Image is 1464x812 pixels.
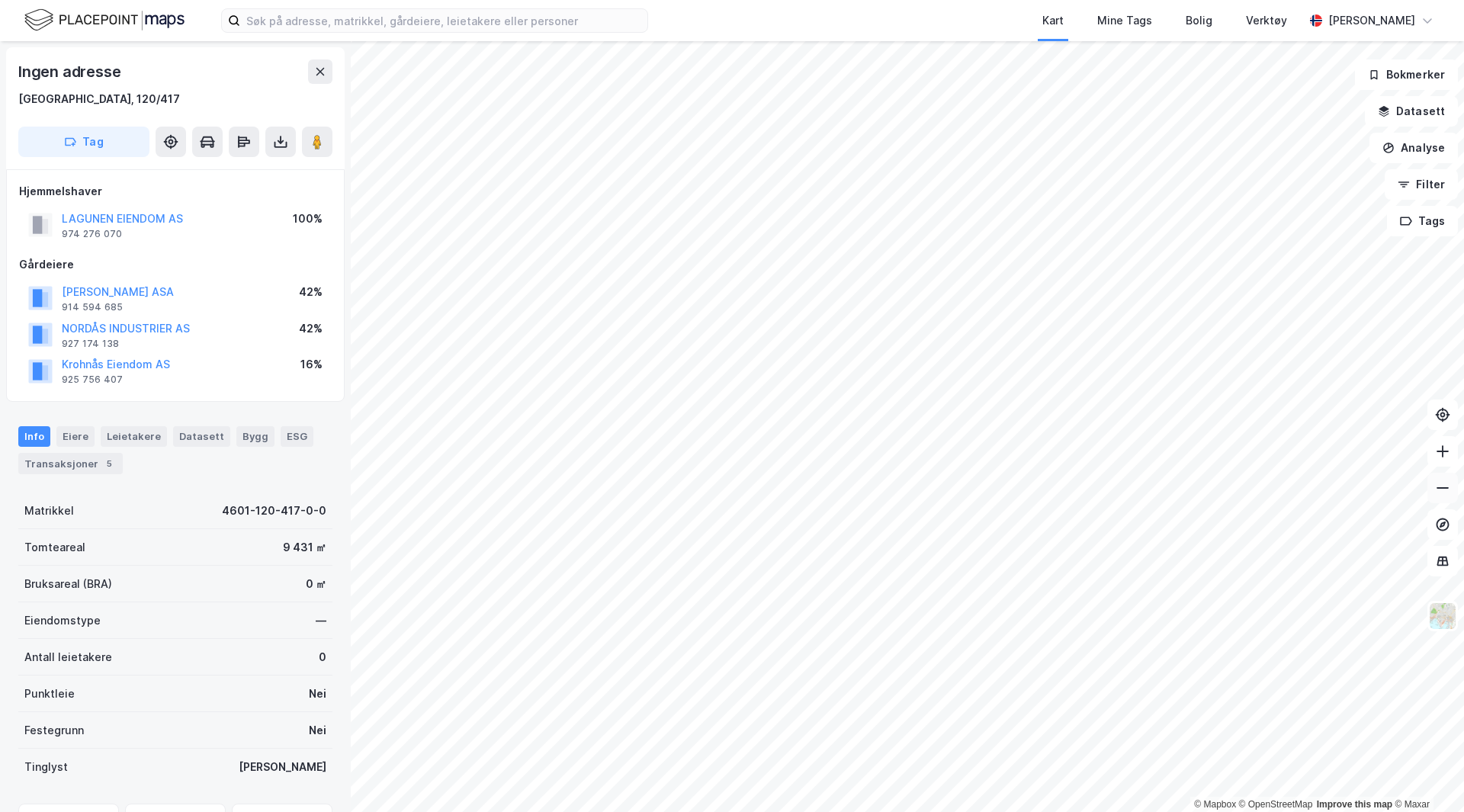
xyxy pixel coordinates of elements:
div: Bolig [1186,11,1212,30]
div: Eiendomstype [24,611,101,630]
div: Kontrollprogram for chat [1388,739,1464,812]
div: 927 174 138 [62,338,119,350]
div: Nei [309,685,326,703]
div: [PERSON_NAME] [239,758,326,776]
div: — [316,611,326,630]
button: Datasett [1365,96,1458,127]
div: 974 276 070 [62,228,122,240]
div: 16% [300,355,323,374]
div: 42% [299,283,323,301]
div: Tomteareal [24,538,85,557]
button: Tag [18,127,149,157]
div: 9 431 ㎡ [283,538,326,557]
a: Mapbox [1194,799,1236,810]
button: Tags [1387,206,1458,236]
input: Søk på adresse, matrikkel, gårdeiere, leietakere eller personer [240,9,647,32]
div: 914 594 685 [62,301,123,313]
button: Bokmerker [1355,59,1458,90]
a: Improve this map [1317,799,1392,810]
div: Punktleie [24,685,75,703]
div: Leietakere [101,426,167,446]
div: Gårdeiere [19,255,332,274]
button: Filter [1385,169,1458,200]
div: Ingen adresse [18,59,124,84]
div: 100% [293,210,323,228]
div: 42% [299,319,323,338]
div: Nei [309,721,326,740]
iframe: Chat Widget [1388,739,1464,812]
div: Kart [1042,11,1064,30]
div: Eiere [56,426,95,446]
div: 5 [101,456,117,471]
div: Datasett [173,426,230,446]
img: Z [1428,602,1457,631]
img: logo.f888ab2527a4732fd821a326f86c7f29.svg [24,7,185,34]
div: Tinglyst [24,758,68,776]
div: ESG [281,426,313,446]
div: 0 ㎡ [306,575,326,593]
div: Verktøy [1246,11,1287,30]
div: Matrikkel [24,502,74,520]
div: Festegrunn [24,721,84,740]
div: [PERSON_NAME] [1328,11,1415,30]
button: Analyse [1369,133,1458,163]
div: 925 756 407 [62,374,123,386]
div: Bruksareal (BRA) [24,575,112,593]
div: 0 [319,648,326,666]
div: Bygg [236,426,274,446]
div: Hjemmelshaver [19,182,332,201]
div: Antall leietakere [24,648,112,666]
div: 4601-120-417-0-0 [222,502,326,520]
div: Mine Tags [1097,11,1152,30]
a: OpenStreetMap [1239,799,1313,810]
div: [GEOGRAPHIC_DATA], 120/417 [18,90,180,108]
div: Info [18,426,50,446]
div: Transaksjoner [18,453,123,474]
